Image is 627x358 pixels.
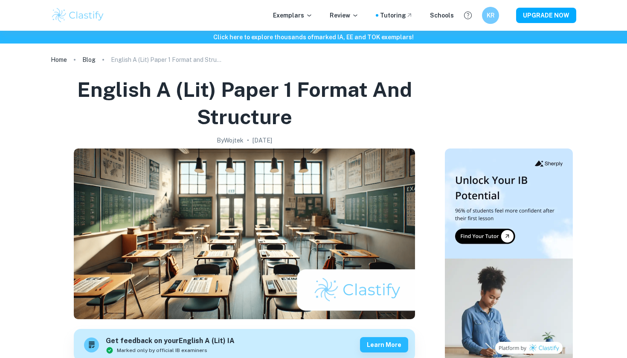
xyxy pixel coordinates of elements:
button: KR [482,7,499,24]
h6: Click here to explore thousands of marked IA, EE and TOK exemplars ! [2,32,625,42]
h2: [DATE] [253,136,272,145]
a: Blog [82,54,96,66]
button: Learn more [360,337,408,352]
p: Review [330,11,359,20]
a: Tutoring [380,11,413,20]
h1: English A (Lit) Paper 1 Format and Structure [54,76,435,131]
img: English A (Lit) Paper 1 Format and Structure cover image [74,148,415,319]
h6: KR [486,11,496,20]
h2: By Wojtek [217,136,244,145]
button: UPGRADE NOW [516,8,576,23]
h6: Get feedback on your English A (Lit) IA [106,336,235,346]
a: Schools [430,11,454,20]
p: English A (Lit) Paper 1 Format and Structure [111,55,222,64]
p: • [247,136,249,145]
a: Home [51,54,67,66]
span: Marked only by official IB examiners [117,346,207,354]
img: Clastify logo [51,7,105,24]
button: Help and Feedback [461,8,475,23]
p: Exemplars [273,11,313,20]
